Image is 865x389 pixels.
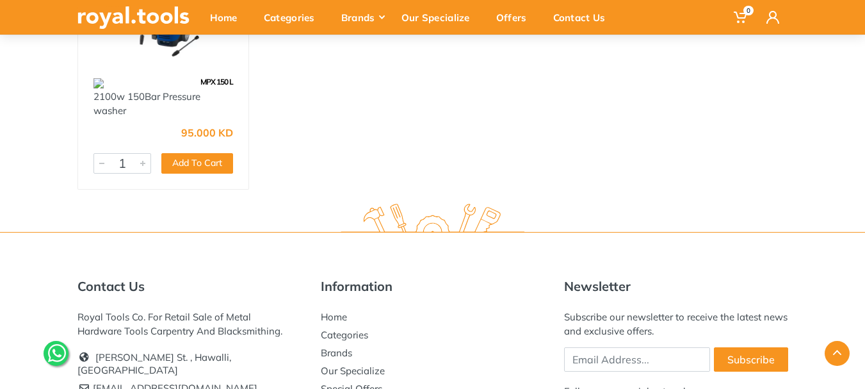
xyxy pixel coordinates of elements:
[201,4,255,31] div: Home
[77,279,302,294] h5: Contact Us
[77,310,302,338] div: Royal Tools Co. For Retail Sale of Metal Hardware Tools Carpentry And Blacksmithing.
[93,78,104,88] img: 138.webp
[321,329,368,341] a: Categories
[200,77,233,87] span: MPX 150 L
[93,90,200,117] a: 2100w 150Bar Pressure washer
[743,6,754,15] span: 0
[321,311,347,323] a: Home
[181,128,233,138] div: 95.000 KD
[564,310,788,338] div: Subscribe our newsletter to receive the latest news and exclusive offers.
[487,4,544,31] div: Offers
[544,4,623,31] div: Contact Us
[161,153,233,174] button: Add To Cart
[564,279,788,294] h5: Newsletter
[332,4,392,31] div: Brands
[77,351,231,376] a: [PERSON_NAME] St. , Hawalli, [GEOGRAPHIC_DATA]
[77,6,190,29] img: royal.tools Logo
[321,365,385,377] a: Our Specialize
[321,279,545,294] h5: Information
[392,4,487,31] div: Our Specialize
[255,4,332,31] div: Categories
